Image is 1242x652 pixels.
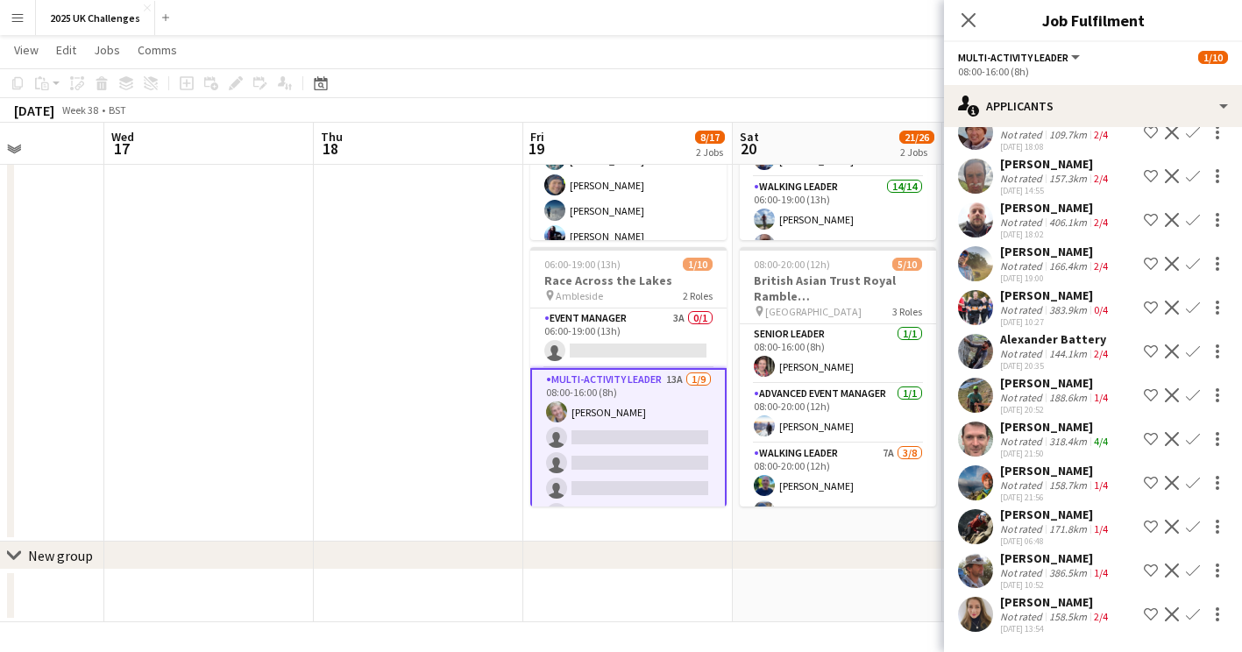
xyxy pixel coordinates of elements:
[1000,172,1046,185] div: Not rated
[1000,463,1111,478] div: [PERSON_NAME]
[1046,566,1090,579] div: 386.5km
[1046,435,1090,448] div: 318.4km
[1000,287,1111,303] div: [PERSON_NAME]
[1046,347,1090,360] div: 144.1km
[36,1,155,35] button: 2025 UK Challenges
[1000,185,1111,196] div: [DATE] 14:55
[556,289,603,302] span: Ambleside
[1000,435,1046,448] div: Not rated
[1000,492,1111,503] div: [DATE] 21:56
[1000,594,1111,610] div: [PERSON_NAME]
[683,258,713,271] span: 1/10
[754,258,830,271] span: 08:00-20:00 (12h)
[958,51,1068,64] span: Multi-Activity Leader
[1046,216,1090,229] div: 406.1km
[1094,216,1108,229] app-skills-label: 2/4
[1000,200,1111,216] div: [PERSON_NAME]
[1046,259,1090,273] div: 166.4km
[138,42,177,58] span: Comms
[1000,535,1111,547] div: [DATE] 06:48
[14,102,54,119] div: [DATE]
[958,51,1082,64] button: Multi-Activity Leader
[28,547,93,564] div: New group
[530,129,544,145] span: Fri
[530,368,727,634] app-card-role: Multi-Activity Leader13A1/908:00-16:00 (8h)[PERSON_NAME]
[530,247,727,507] app-job-card: 06:00-19:00 (13h)1/10Race Across the Lakes Ambleside2 RolesEvent Manager3A0/106:00-19:00 (13h) Mu...
[528,138,544,159] span: 19
[321,129,343,145] span: Thu
[1046,303,1090,316] div: 383.9km
[1046,172,1090,185] div: 157.3km
[1000,141,1111,152] div: [DATE] 18:08
[1000,566,1046,579] div: Not rated
[1000,522,1046,535] div: Not rated
[7,39,46,61] a: View
[1094,303,1108,316] app-skills-label: 0/4
[1000,579,1111,591] div: [DATE] 10:52
[1000,375,1111,391] div: [PERSON_NAME]
[544,258,621,271] span: 06:00-19:00 (13h)
[1000,331,1111,347] div: Alexander Battery
[56,42,76,58] span: Edit
[1000,244,1111,259] div: [PERSON_NAME]
[1198,51,1228,64] span: 1/10
[1046,128,1090,141] div: 109.7km
[1046,478,1090,492] div: 158.7km
[1094,435,1108,448] app-skills-label: 4/4
[1000,347,1046,360] div: Not rated
[1094,347,1108,360] app-skills-label: 2/4
[1094,128,1108,141] app-skills-label: 2/4
[87,39,127,61] a: Jobs
[1000,391,1046,404] div: Not rated
[1000,419,1111,435] div: [PERSON_NAME]
[94,42,120,58] span: Jobs
[318,138,343,159] span: 18
[1094,391,1108,404] app-skills-label: 1/4
[944,85,1242,127] div: Applicants
[1000,229,1111,240] div: [DATE] 18:02
[49,39,83,61] a: Edit
[1094,522,1108,535] app-skills-label: 1/4
[14,42,39,58] span: View
[109,103,126,117] div: BST
[1094,566,1108,579] app-skills-label: 1/4
[1000,448,1111,459] div: [DATE] 21:50
[740,129,759,145] span: Sat
[58,103,102,117] span: Week 38
[1000,550,1111,566] div: [PERSON_NAME]
[111,129,134,145] span: Wed
[1000,478,1046,492] div: Not rated
[683,289,713,302] span: 2 Roles
[740,324,936,384] app-card-role: Senior Leader1/108:00-16:00 (8h)[PERSON_NAME]
[1000,507,1111,522] div: [PERSON_NAME]
[1000,156,1111,172] div: [PERSON_NAME]
[1000,623,1111,634] div: [DATE] 13:54
[740,384,936,443] app-card-role: Advanced Event Manager1/108:00-20:00 (12h)[PERSON_NAME]
[696,145,724,159] div: 2 Jobs
[1046,522,1090,535] div: 171.8km
[1000,360,1111,372] div: [DATE] 20:35
[765,305,862,318] span: [GEOGRAPHIC_DATA]
[530,117,727,309] app-card-role: Walking Leader6/606:00-19:00 (13h)[PERSON_NAME][PERSON_NAME][PERSON_NAME][PERSON_NAME]
[530,308,727,368] app-card-role: Event Manager3A0/106:00-19:00 (13h)
[1094,610,1108,623] app-skills-label: 2/4
[1000,316,1111,328] div: [DATE] 10:27
[958,65,1228,78] div: 08:00-16:00 (8h)
[1046,391,1090,404] div: 188.6km
[1094,478,1108,492] app-skills-label: 1/4
[695,131,725,144] span: 8/17
[740,247,936,507] app-job-card: 08:00-20:00 (12h)5/10British Asian Trust Royal Ramble ([GEOGRAPHIC_DATA]) [GEOGRAPHIC_DATA]3 Role...
[1000,303,1046,316] div: Not rated
[900,145,933,159] div: 2 Jobs
[737,138,759,159] span: 20
[1094,259,1108,273] app-skills-label: 2/4
[1000,273,1111,284] div: [DATE] 19:00
[1000,404,1111,415] div: [DATE] 20:52
[944,9,1242,32] h3: Job Fulfilment
[899,131,934,144] span: 21/26
[892,258,922,271] span: 5/10
[1000,128,1046,141] div: Not rated
[892,305,922,318] span: 3 Roles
